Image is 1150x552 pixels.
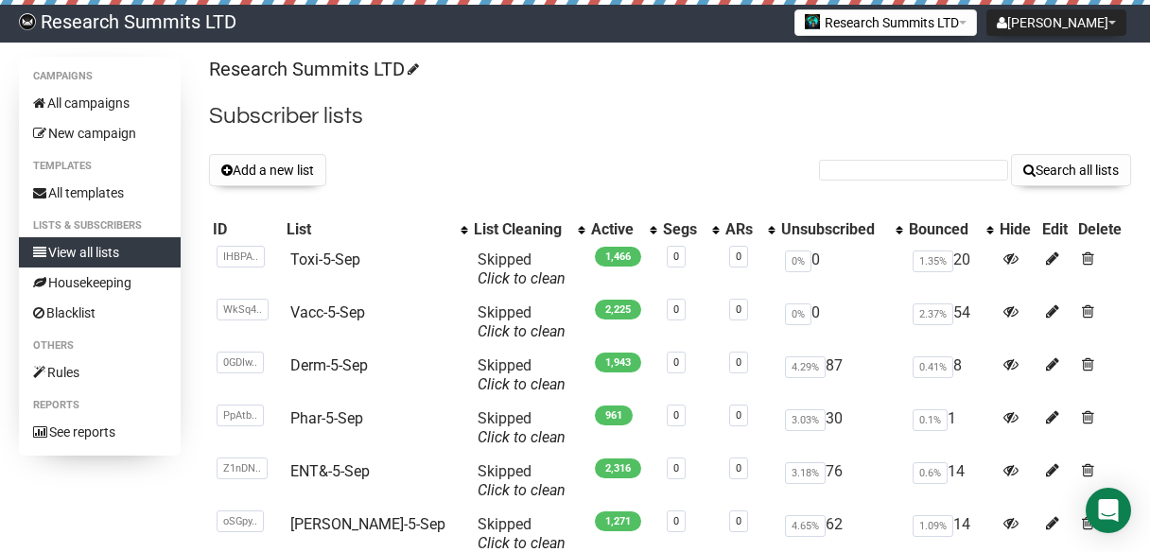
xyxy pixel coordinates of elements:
a: See reports [19,417,181,447]
span: 0.6% [913,462,948,484]
a: 0 [673,462,679,474]
a: Derm-5-Sep [290,356,368,374]
a: Click to clean [478,375,566,393]
th: Delete: No sort applied, sorting is disabled [1074,216,1131,243]
span: 0% [785,303,811,325]
span: 961 [595,405,633,425]
a: 0 [736,356,741,369]
th: Bounced: No sort applied, activate to apply an ascending sort [905,216,996,243]
td: 87 [777,349,905,402]
span: WkSq4.. [217,299,269,320]
a: 0 [736,515,741,527]
div: Active [591,220,640,239]
a: 0 [736,409,741,422]
span: 0.1% [913,409,948,431]
div: ARs [725,220,758,239]
a: New campaign [19,118,181,148]
th: ID: No sort applied, sorting is disabled [209,216,283,243]
span: 4.65% [785,515,826,537]
li: Others [19,335,181,357]
div: Bounced [909,220,977,239]
span: 2,316 [595,458,641,478]
span: Skipped [478,250,566,287]
button: Add a new list [209,154,326,186]
a: [PERSON_NAME]-5-Sep [290,515,445,533]
li: Templates [19,155,181,178]
span: 0.41% [913,356,953,378]
div: Delete [1078,220,1127,239]
th: Hide: No sort applied, sorting is disabled [996,216,1038,243]
div: Unsubscribed [781,220,886,239]
a: Research Summits LTD [209,58,416,80]
span: 1.35% [913,250,953,272]
td: 0 [777,296,905,349]
th: Unsubscribed: No sort applied, activate to apply an ascending sort [777,216,905,243]
li: Reports [19,394,181,417]
td: 20 [905,243,996,296]
a: All campaigns [19,88,181,118]
span: Skipped [478,409,566,446]
button: [PERSON_NAME] [986,9,1126,36]
a: Rules [19,357,181,388]
span: 4.29% [785,356,826,378]
span: Z1nDN.. [217,457,268,479]
li: Lists & subscribers [19,215,181,237]
a: 0 [673,409,679,422]
div: List Cleaning [474,220,568,239]
span: IHBPA.. [217,246,265,267]
button: Research Summits LTD [794,9,977,36]
th: ARs: No sort applied, activate to apply an ascending sort [722,216,776,243]
div: List [287,220,451,239]
a: Click to clean [478,481,566,499]
button: Search all lists [1011,154,1131,186]
td: 54 [905,296,996,349]
div: ID [213,220,279,239]
span: 1,271 [595,511,641,531]
span: 3.03% [785,409,826,431]
span: Skipped [478,462,566,499]
a: Housekeeping [19,267,181,298]
a: ENT&-5-Sep [290,462,370,480]
span: 0% [785,250,811,272]
td: 0 [777,243,905,296]
a: Toxi-5-Sep [290,250,360,268]
a: View all lists [19,237,181,267]
div: Edit [1042,220,1072,239]
a: 0 [673,356,679,369]
div: Hide [1000,220,1035,239]
span: Skipped [478,515,566,552]
a: Click to clean [478,269,566,287]
span: 2,225 [595,300,641,319]
a: Click to clean [478,534,566,552]
a: Click to clean [478,428,566,446]
th: Edit: No sort applied, sorting is disabled [1038,216,1075,243]
span: oSGpy.. [217,510,264,532]
a: 0 [673,250,679,263]
a: 0 [673,303,679,316]
span: Skipped [478,356,566,393]
span: 0GDIw.. [217,352,264,373]
a: 0 [736,462,741,474]
a: Blacklist [19,298,181,328]
span: 1,466 [595,247,641,267]
td: 76 [777,455,905,508]
a: 0 [673,515,679,527]
span: 2.37% [913,303,953,325]
th: Active: No sort applied, activate to apply an ascending sort [587,216,659,243]
td: 14 [905,455,996,508]
td: 1 [905,402,996,455]
span: 3.18% [785,462,826,484]
li: Campaigns [19,65,181,88]
th: Segs: No sort applied, activate to apply an ascending sort [659,216,722,243]
a: 0 [736,250,741,263]
th: List: No sort applied, activate to apply an ascending sort [283,216,470,243]
a: Phar-5-Sep [290,409,363,427]
a: Vacc-5-Sep [290,303,365,321]
span: 1.09% [913,515,953,537]
span: Skipped [478,303,566,340]
a: 0 [736,303,741,316]
a: Click to clean [478,322,566,340]
img: 2.jpg [805,14,820,29]
div: Open Intercom Messenger [1086,488,1131,533]
img: bccbfd5974049ef095ce3c15df0eef5a [19,13,36,30]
